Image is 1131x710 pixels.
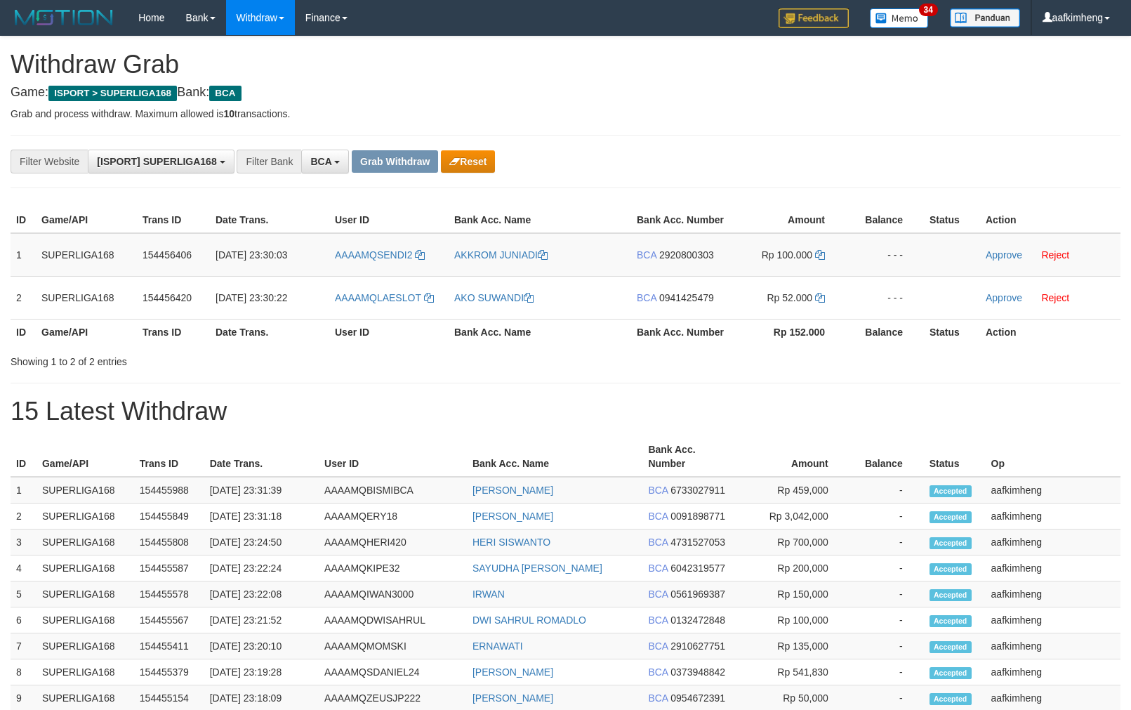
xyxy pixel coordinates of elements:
td: SUPERLIGA168 [36,233,137,277]
td: Rp 459,000 [737,477,849,504]
th: Date Trans. [210,319,329,345]
td: SUPERLIGA168 [37,633,134,659]
a: HERI SISWANTO [472,537,550,548]
span: Rp 52.000 [767,292,813,303]
img: Button%20Memo.svg [870,8,929,28]
span: Copy 0561969387 to clipboard [670,589,725,600]
td: AAAAMQHERI420 [319,530,467,555]
th: Date Trans. [204,437,319,477]
th: Status [924,207,980,233]
span: Rp 100.000 [762,249,812,261]
a: Reject [1041,292,1069,303]
td: aafkimheng [986,607,1120,633]
span: Accepted [930,641,972,653]
td: [DATE] 23:24:50 [204,530,319,555]
td: 154455808 [134,530,204,555]
td: Rp 200,000 [737,555,849,581]
span: Accepted [930,667,972,679]
span: BCA [648,666,668,678]
th: Trans ID [137,319,210,345]
a: [PERSON_NAME] [472,666,553,678]
td: [DATE] 23:22:24 [204,555,319,581]
td: 5 [11,581,37,607]
a: Approve [986,292,1022,303]
th: Bank Acc. Number [642,437,737,477]
td: - [849,530,924,555]
th: Action [980,319,1120,345]
a: [PERSON_NAME] [472,511,553,522]
th: ID [11,437,37,477]
td: - [849,504,924,530]
a: [PERSON_NAME] [472,485,553,496]
span: BCA [637,292,656,303]
th: Game/API [36,207,137,233]
span: Copy 2910627751 to clipboard [670,640,725,652]
td: 154455988 [134,477,204,504]
a: SAYUDHA [PERSON_NAME] [472,563,602,574]
span: 154456420 [143,292,192,303]
span: Copy 0954672391 to clipboard [670,692,725,704]
td: [DATE] 23:31:18 [204,504,319,530]
td: 6 [11,607,37,633]
th: Amount [737,437,849,477]
td: - [849,659,924,685]
td: 1 [11,477,37,504]
span: [DATE] 23:30:22 [216,292,287,303]
span: Copy 0373948842 to clipboard [670,666,725,678]
td: 2 [11,276,36,319]
a: ERNAWATI [472,640,523,652]
span: 34 [919,4,938,16]
span: BCA [648,511,668,522]
td: Rp 100,000 [737,607,849,633]
span: Copy 2920800303 to clipboard [659,249,714,261]
td: AAAAMQSDANIEL24 [319,659,467,685]
img: MOTION_logo.png [11,7,117,28]
a: Approve [986,249,1022,261]
th: Balance [846,319,924,345]
th: Date Trans. [210,207,329,233]
span: [DATE] 23:30:03 [216,249,287,261]
td: 1 [11,233,36,277]
td: 3 [11,530,37,555]
th: Game/API [37,437,134,477]
span: Accepted [930,589,972,601]
a: AAAAMQLAESLOT [335,292,434,303]
td: 8 [11,659,37,685]
th: User ID [329,207,449,233]
th: Balance [846,207,924,233]
span: Accepted [930,615,972,627]
td: SUPERLIGA168 [37,504,134,530]
th: Op [986,437,1120,477]
td: aafkimheng [986,504,1120,530]
a: Copy 100000 to clipboard [815,249,825,261]
td: 7 [11,633,37,659]
th: Balance [849,437,924,477]
span: BCA [310,156,331,167]
span: Accepted [930,693,972,705]
td: SUPERLIGA168 [37,659,134,685]
span: Accepted [930,511,972,523]
span: BCA [648,589,668,600]
a: DWI SAHRUL ROMADLO [472,614,586,626]
span: BCA [209,86,241,101]
th: Amount [729,207,846,233]
a: Copy 52000 to clipboard [815,292,825,303]
td: AAAAMQERY18 [319,504,467,530]
strong: 10 [223,108,234,119]
span: AAAAMQLAESLOT [335,292,421,303]
td: [DATE] 23:20:10 [204,633,319,659]
button: BCA [301,150,349,173]
td: [DATE] 23:31:39 [204,477,319,504]
span: BCA [648,614,668,626]
a: IRWAN [472,589,505,600]
th: Bank Acc. Number [631,319,729,345]
span: BCA [648,692,668,704]
th: Bank Acc. Number [631,207,729,233]
span: BCA [637,249,656,261]
div: Filter Website [11,150,88,173]
td: - [849,607,924,633]
span: ISPORT > SUPERLIGA168 [48,86,177,101]
td: AAAAMQDWISAHRUL [319,607,467,633]
td: - [849,477,924,504]
button: Grab Withdraw [352,150,438,173]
